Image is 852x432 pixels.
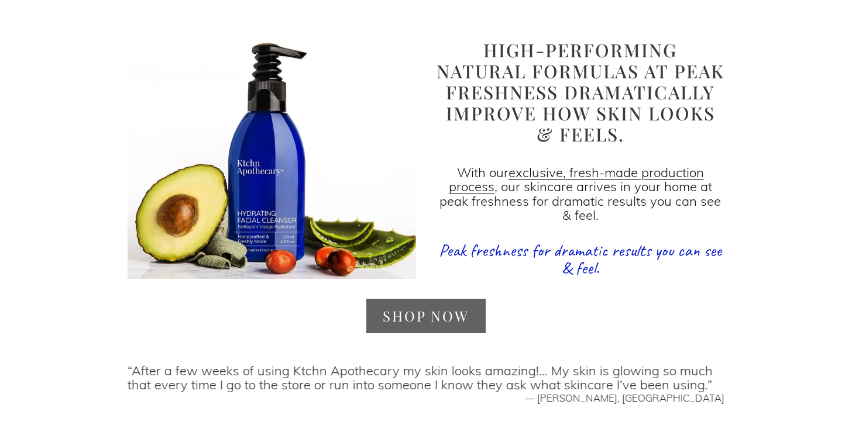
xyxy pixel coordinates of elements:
h1: High-performing natural formulas at peak freshness dramatically improve how skin looks & feels. [436,40,724,145]
span: “ [128,361,132,379]
center: Peak freshness for dramatic results you can see & feel. [436,241,724,277]
a: exclusive, fresh-made production process [449,163,704,195]
span: ” [707,375,712,393]
blockquote: After a few weeks of using Ktchn Apothecary my skin looks amazing!... My skin is glowing so much ... [128,363,724,392]
a: SHOP NOW [366,299,485,333]
p: With our , our skincare arrives in your home at peak freshness for dramatic results you can see &... [436,165,724,222]
figcaption: — [PERSON_NAME], [GEOGRAPHIC_DATA] [128,391,724,404]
